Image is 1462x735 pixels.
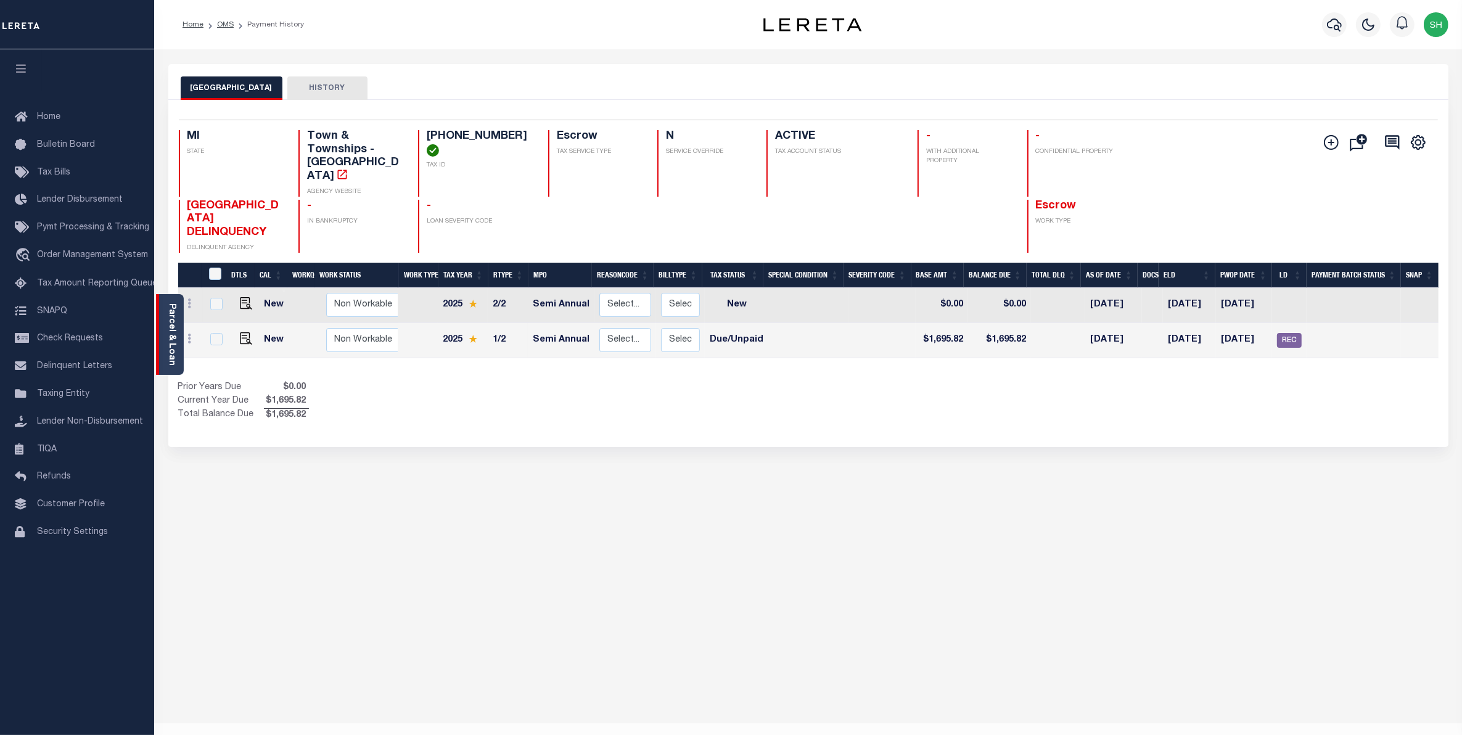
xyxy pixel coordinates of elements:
[528,288,594,323] td: Semi Annual
[307,130,403,183] h4: Town & Townships - [GEOGRAPHIC_DATA]
[37,500,105,509] span: Customer Profile
[916,288,968,323] td: $0.00
[1401,263,1438,288] th: SNAP: activate to sort column ascending
[37,251,148,260] span: Order Management System
[1036,217,1132,226] p: WORK TYPE
[964,263,1027,288] th: Balance Due: activate to sort column ascending
[181,76,282,100] button: [GEOGRAPHIC_DATA]
[438,323,488,358] td: 2025
[307,217,403,226] p: IN BANKRUPTCY
[37,168,70,177] span: Tax Bills
[911,263,964,288] th: Base Amt: activate to sort column ascending
[926,147,1012,166] p: WITH ADDITIONAL PROPERTY
[844,263,911,288] th: Severity Code: activate to sort column ascending
[178,408,264,422] td: Total Balance Due
[264,395,309,408] span: $1,695.82
[1138,263,1159,288] th: Docs
[287,76,368,100] button: HISTORY
[666,147,752,157] p: SERVICE OVERRIDE
[438,263,488,288] th: Tax Year: activate to sort column ascending
[592,263,654,288] th: ReasonCode: activate to sort column ascending
[469,300,477,308] img: Star.svg
[654,263,702,288] th: BillType: activate to sort column ascending
[763,18,862,31] img: logo-dark.svg
[399,263,438,288] th: Work Type
[916,323,968,358] td: $1,695.82
[187,244,284,253] p: DELINQUENT AGENCY
[1163,288,1216,323] td: [DATE]
[488,263,528,288] th: RType: activate to sort column ascending
[1216,288,1272,323] td: [DATE]
[1036,147,1132,157] p: CONFIDENTIAL PROPERTY
[1215,263,1272,288] th: PWOP Date: activate to sort column ascending
[264,381,309,395] span: $0.00
[37,279,157,288] span: Tax Amount Reporting Queue
[37,195,123,204] span: Lender Disbursement
[37,362,112,371] span: Delinquent Letters
[666,130,752,144] h4: N
[37,113,60,121] span: Home
[183,21,203,28] a: Home
[1307,263,1401,288] th: Payment Batch Status: activate to sort column ascending
[427,161,533,170] p: TAX ID
[528,323,594,358] td: Semi Annual
[1036,131,1040,142] span: -
[307,187,403,197] p: AGENCY WEBSITE
[1081,263,1138,288] th: As of Date: activate to sort column ascending
[968,323,1031,358] td: $1,695.82
[702,263,763,288] th: Tax Status: activate to sort column ascending
[37,141,95,149] span: Bulletin Board
[314,263,398,288] th: Work Status
[37,417,143,426] span: Lender Non-Disbursement
[1424,12,1448,37] img: svg+xml;base64,PHN2ZyB4bWxucz0iaHR0cDovL3d3dy53My5vcmcvMjAwMC9zdmciIHBvaW50ZXItZXZlbnRzPSJub25lIi...
[234,19,304,30] li: Payment History
[968,288,1031,323] td: $0.00
[37,472,71,481] span: Refunds
[37,223,149,232] span: Pymt Processing & Tracking
[775,130,903,144] h4: ACTIVE
[255,263,287,288] th: CAL: activate to sort column ascending
[488,288,528,323] td: 2/2
[37,306,67,315] span: SNAPQ
[488,323,528,358] td: 1/2
[1159,263,1215,288] th: ELD: activate to sort column ascending
[259,288,293,323] td: New
[557,130,643,144] h4: Escrow
[259,323,293,358] td: New
[178,263,202,288] th: &nbsp;&nbsp;&nbsp;&nbsp;&nbsp;&nbsp;&nbsp;&nbsp;&nbsp;&nbsp;
[1163,323,1216,358] td: [DATE]
[1272,263,1307,288] th: LD: activate to sort column ascending
[1036,200,1077,211] span: Escrow
[167,303,176,366] a: Parcel & Loan
[217,21,234,28] a: OMS
[926,131,930,142] span: -
[1277,333,1302,348] span: REC
[427,217,533,226] p: LOAN SEVERITY CODE
[178,381,264,395] td: Prior Years Due
[438,288,488,323] td: 2025
[187,147,284,157] p: STATE
[187,200,279,238] span: [GEOGRAPHIC_DATA] DELINQUENCY
[264,409,309,422] span: $1,695.82
[1027,263,1081,288] th: Total DLQ: activate to sort column ascending
[1085,288,1142,323] td: [DATE]
[427,200,431,211] span: -
[202,263,227,288] th: &nbsp;
[307,200,311,211] span: -
[178,395,264,408] td: Current Year Due
[1085,323,1142,358] td: [DATE]
[705,288,768,323] td: New
[1216,323,1272,358] td: [DATE]
[763,263,844,288] th: Special Condition: activate to sort column ascending
[1277,336,1302,345] a: REC
[469,335,477,343] img: Star.svg
[15,248,35,264] i: travel_explore
[557,147,643,157] p: TAX SERVICE TYPE
[528,263,592,288] th: MPO
[705,323,768,358] td: Due/Unpaid
[37,528,108,536] span: Security Settings
[187,130,284,144] h4: MI
[427,130,533,157] h4: [PHONE_NUMBER]
[287,263,314,288] th: WorkQ
[37,445,57,453] span: TIQA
